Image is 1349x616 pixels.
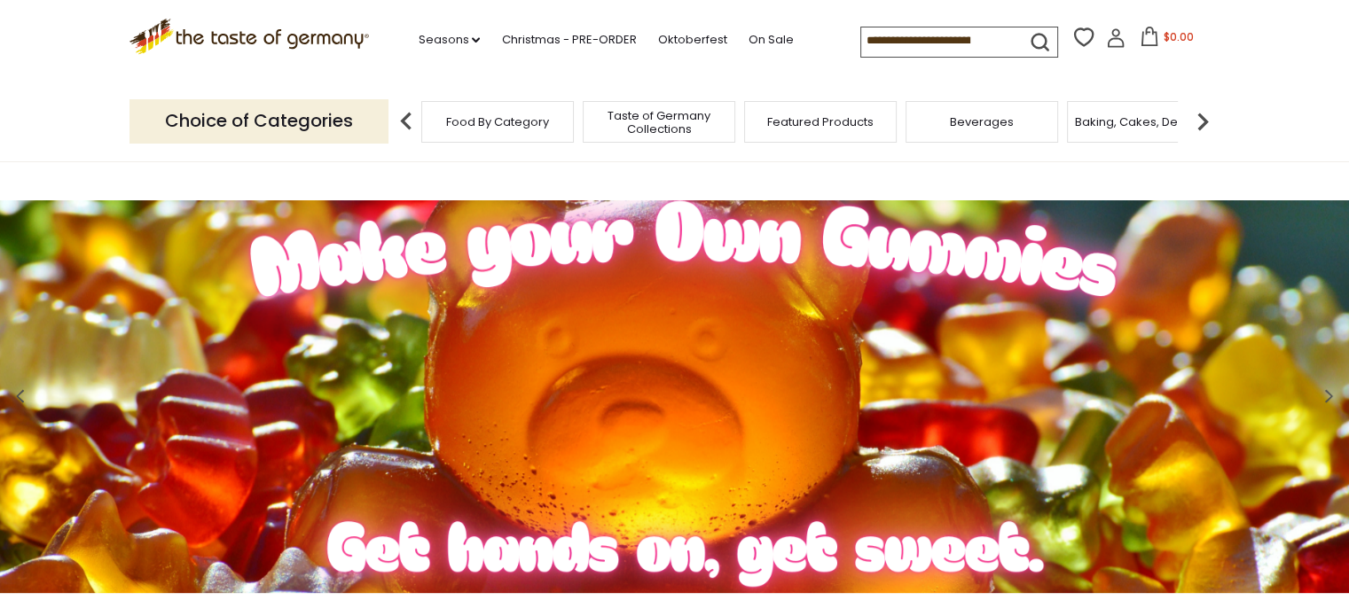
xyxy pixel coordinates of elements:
button: $0.00 [1129,27,1204,53]
a: Oktoberfest [657,30,726,50]
img: next arrow [1185,104,1220,139]
img: previous arrow [388,104,424,139]
a: Baking, Cakes, Desserts [1075,115,1212,129]
a: On Sale [748,30,793,50]
a: Taste of Germany Collections [588,109,730,136]
a: Food By Category [446,115,549,129]
a: Featured Products [767,115,874,129]
a: Seasons [418,30,480,50]
a: Beverages [950,115,1014,129]
span: $0.00 [1163,29,1193,44]
p: Choice of Categories [129,99,388,143]
a: Christmas - PRE-ORDER [501,30,636,50]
